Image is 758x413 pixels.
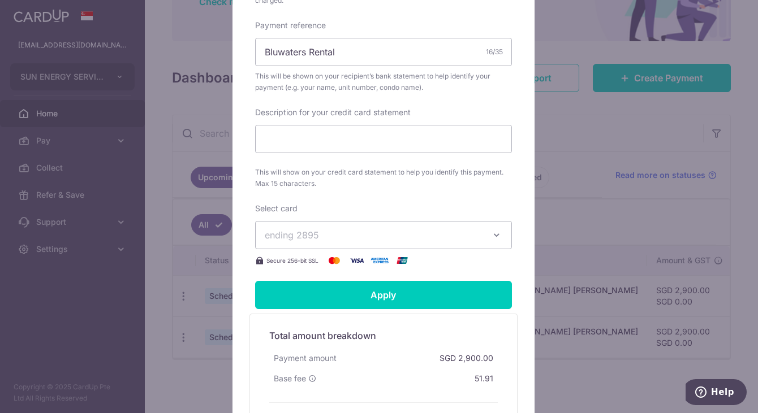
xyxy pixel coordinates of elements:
[486,46,503,58] div: 16/35
[255,20,326,31] label: Payment reference
[265,229,319,241] span: ending 2895
[269,348,341,368] div: Payment amount
[435,348,498,368] div: SGD 2,900.00
[266,256,318,265] span: Secure 256-bit SSL
[686,379,747,407] iframe: Opens a widget where you can find more information
[346,254,368,267] img: Visa
[255,71,512,93] span: This will be shown on your recipient’s bank statement to help identify your payment (e.g. your na...
[391,254,414,267] img: UnionPay
[323,254,346,267] img: Mastercard
[368,254,391,267] img: American Express
[470,368,498,389] div: 51.91
[255,221,512,249] button: ending 2895
[269,329,498,342] h5: Total amount breakdown
[255,203,298,214] label: Select card
[274,373,306,384] span: Base fee
[255,167,512,189] span: This will show on your credit card statement to help you identify this payment. Max 15 characters.
[255,107,411,118] label: Description for your credit card statement
[255,281,512,309] input: Apply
